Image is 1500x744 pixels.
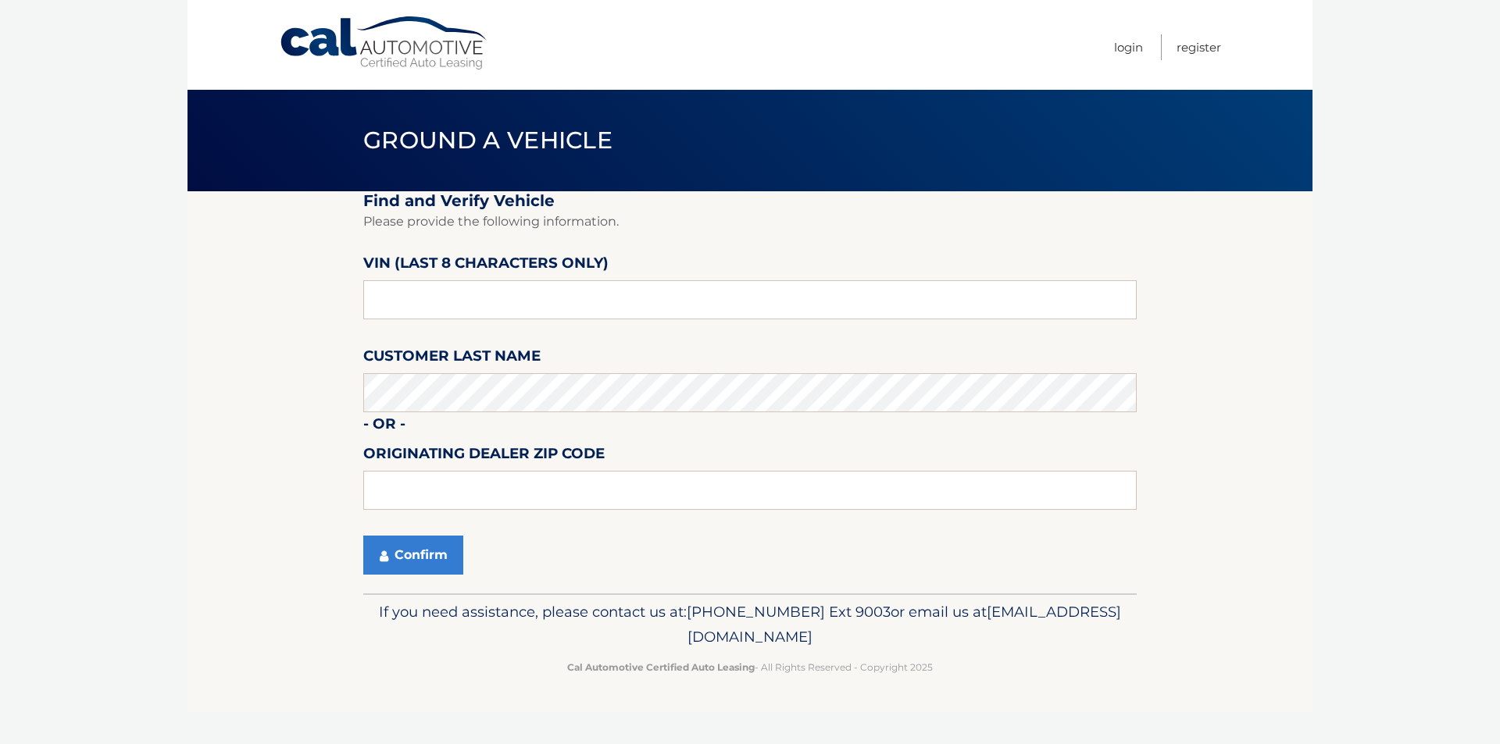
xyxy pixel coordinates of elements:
[1114,34,1143,60] a: Login
[687,603,891,621] span: [PHONE_NUMBER] Ext 9003
[567,661,755,673] strong: Cal Automotive Certified Auto Leasing
[363,211,1137,233] p: Please provide the following information.
[363,536,463,575] button: Confirm
[279,16,490,71] a: Cal Automotive
[363,442,605,471] label: Originating Dealer Zip Code
[363,126,612,155] span: Ground a Vehicle
[373,600,1127,650] p: If you need assistance, please contact us at: or email us at
[363,344,541,373] label: Customer Last Name
[363,412,405,441] label: - or -
[1177,34,1221,60] a: Register
[363,191,1137,211] h2: Find and Verify Vehicle
[363,251,609,280] label: VIN (last 8 characters only)
[373,659,1127,675] p: - All Rights Reserved - Copyright 2025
